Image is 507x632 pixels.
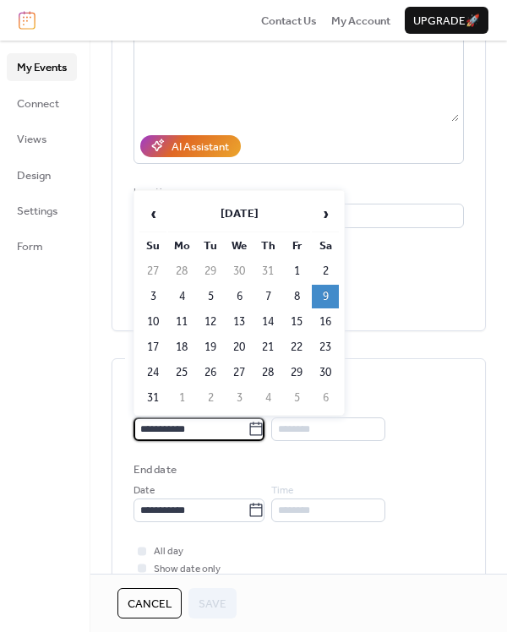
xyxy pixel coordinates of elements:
td: 13 [226,310,253,334]
div: AI Assistant [172,139,229,155]
td: 7 [254,285,281,308]
span: Contact Us [261,13,317,30]
th: Fr [283,234,310,258]
span: Time [271,482,293,499]
div: Location [134,184,461,201]
span: My Account [331,13,390,30]
td: 19 [197,335,224,359]
td: 26 [197,361,224,384]
td: 25 [168,361,195,384]
span: Time [271,400,293,417]
span: Form [17,238,43,255]
th: We [226,234,253,258]
td: 1 [283,259,310,283]
a: Settings [7,197,77,224]
td: 4 [254,386,281,410]
td: 27 [139,259,166,283]
td: 16 [312,310,339,334]
td: 5 [283,386,310,410]
button: Upgrade🚀 [405,7,488,34]
span: Settings [17,203,57,220]
td: 29 [283,361,310,384]
span: Upgrade 🚀 [413,13,480,30]
td: 10 [139,310,166,334]
td: 5 [197,285,224,308]
td: 18 [168,335,195,359]
td: 31 [139,386,166,410]
th: Su [139,234,166,258]
td: 3 [139,285,166,308]
td: 6 [312,386,339,410]
span: Show date only [154,561,221,578]
td: 20 [226,335,253,359]
a: My Events [7,53,77,80]
td: 15 [283,310,310,334]
span: All day [154,543,183,560]
td: 17 [139,335,166,359]
td: 23 [312,335,339,359]
a: Form [7,232,77,259]
td: 9 [312,285,339,308]
td: 22 [283,335,310,359]
td: 29 [197,259,224,283]
th: Sa [312,234,339,258]
span: Date [134,482,155,499]
td: 21 [254,335,281,359]
td: 8 [283,285,310,308]
th: Tu [197,234,224,258]
td: 28 [168,259,195,283]
th: Mo [168,234,195,258]
td: 2 [197,386,224,410]
td: 4 [168,285,195,308]
td: 3 [226,386,253,410]
a: Design [7,161,77,188]
a: My Account [331,12,390,29]
td: 1 [168,386,195,410]
span: Cancel [128,596,172,613]
img: logo [19,11,35,30]
button: AI Assistant [140,135,241,157]
div: End date [134,461,177,478]
button: Cancel [117,588,182,618]
th: Th [254,234,281,258]
td: 27 [226,361,253,384]
td: 14 [254,310,281,334]
span: Connect [17,95,59,112]
td: 28 [254,361,281,384]
span: › [313,197,338,231]
td: 24 [139,361,166,384]
a: Views [7,125,77,152]
span: Views [17,131,46,148]
a: Connect [7,90,77,117]
span: My Events [17,59,67,76]
span: Design [17,167,51,184]
td: 31 [254,259,281,283]
td: 2 [312,259,339,283]
td: 30 [312,361,339,384]
a: Contact Us [261,12,317,29]
td: 30 [226,259,253,283]
td: 6 [226,285,253,308]
td: 12 [197,310,224,334]
th: [DATE] [168,196,310,232]
td: 11 [168,310,195,334]
span: ‹ [140,197,166,231]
